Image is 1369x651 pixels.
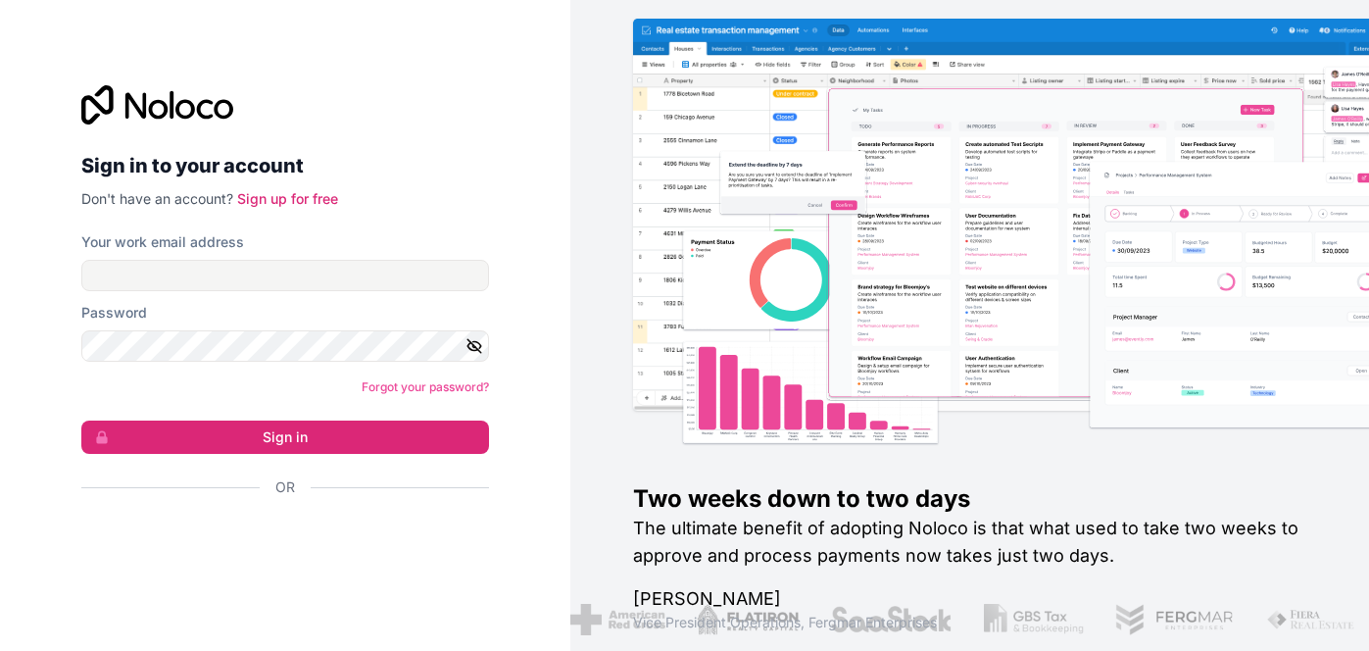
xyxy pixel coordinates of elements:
h1: Vice President Operations , Fergmar Enterprises [633,613,1306,632]
h2: Sign in to your account [81,148,489,183]
h2: The ultimate benefit of adopting Noloco is that what used to take two weeks to approve and proces... [633,515,1306,570]
span: Or [275,477,295,497]
input: Password [81,330,489,362]
a: Forgot your password? [362,379,489,394]
span: Don't have an account? [81,190,233,207]
button: Sign in [81,421,489,454]
h1: Two weeks down to two days [633,483,1306,515]
a: Sign up for free [237,190,338,207]
label: Your work email address [81,232,244,252]
input: Email address [81,260,489,291]
label: Password [81,303,147,323]
h1: [PERSON_NAME] [633,585,1306,613]
img: /assets/american-red-cross-BAupjrZR.png [570,604,665,635]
